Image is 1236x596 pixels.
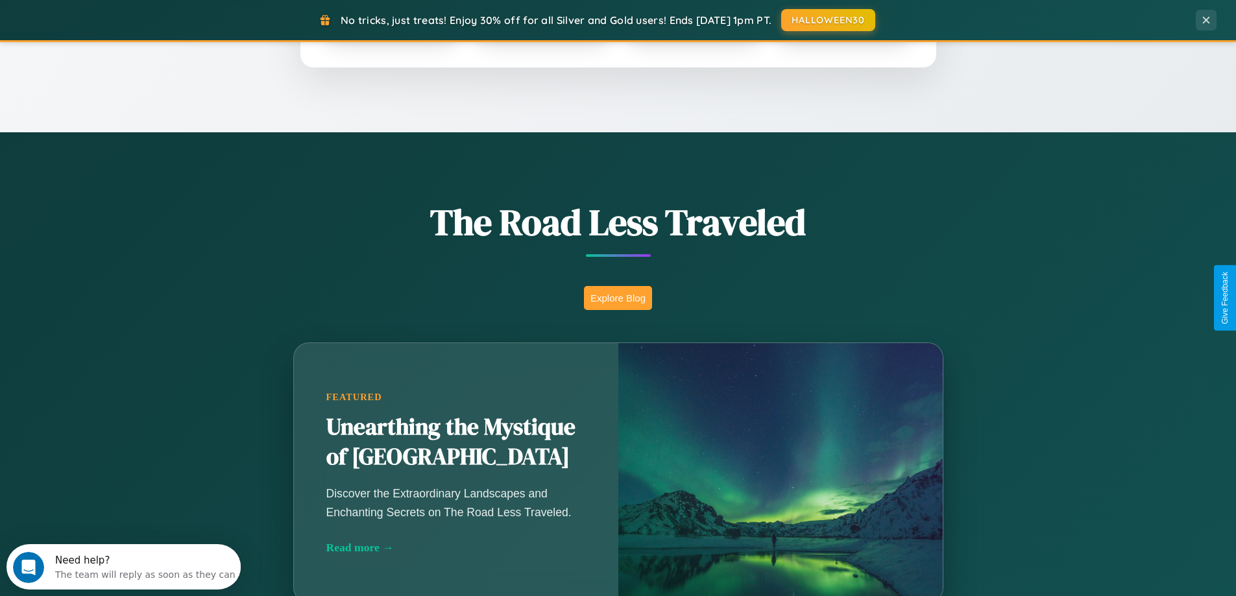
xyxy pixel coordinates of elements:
div: Read more → [326,541,586,554]
span: No tricks, just treats! Enjoy 30% off for all Silver and Gold users! Ends [DATE] 1pm PT. [341,14,771,27]
div: Open Intercom Messenger [5,5,241,41]
h1: The Road Less Traveled [229,197,1008,247]
button: Explore Blog [584,286,652,310]
iframe: Intercom live chat discovery launcher [6,544,241,590]
button: HALLOWEEN30 [781,9,875,31]
div: The team will reply as soon as they can [49,21,229,35]
div: Featured [326,392,586,403]
p: Discover the Extraordinary Landscapes and Enchanting Secrets on The Road Less Traveled. [326,484,586,521]
iframe: Intercom live chat [13,552,44,583]
div: Give Feedback [1220,272,1230,324]
h2: Unearthing the Mystique of [GEOGRAPHIC_DATA] [326,412,586,472]
div: Need help? [49,11,229,21]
